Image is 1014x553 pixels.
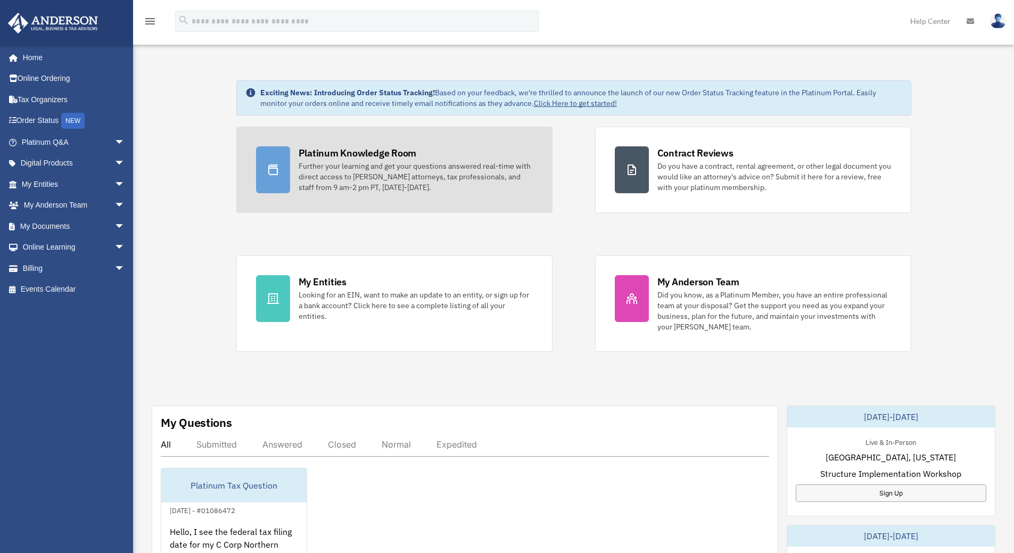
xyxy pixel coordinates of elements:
[7,47,136,68] a: Home
[7,110,141,132] a: Order StatusNEW
[7,174,141,195] a: My Entitiesarrow_drop_down
[7,153,141,174] a: Digital Productsarrow_drop_down
[114,237,136,259] span: arrow_drop_down
[7,68,141,89] a: Online Ordering
[990,13,1006,29] img: User Pic
[114,131,136,153] span: arrow_drop_down
[161,504,244,515] div: [DATE] - #01086472
[328,439,356,450] div: Closed
[595,127,911,213] a: Contract Reviews Do you have a contract, rental agreement, or other legal document you would like...
[260,88,435,97] strong: Exciting News: Introducing Order Status Tracking!
[7,195,141,216] a: My Anderson Teamarrow_drop_down
[657,275,739,288] div: My Anderson Team
[7,216,141,237] a: My Documentsarrow_drop_down
[178,14,189,26] i: search
[595,255,911,352] a: My Anderson Team Did you know, as a Platinum Member, you have an entire professional team at your...
[114,153,136,175] span: arrow_drop_down
[820,467,961,480] span: Structure Implementation Workshop
[114,195,136,217] span: arrow_drop_down
[7,89,141,110] a: Tax Organizers
[382,439,411,450] div: Normal
[796,484,986,502] a: Sign Up
[787,525,995,547] div: [DATE]-[DATE]
[260,87,902,109] div: Based on your feedback, we're thrilled to announce the launch of our new Order Status Tracking fe...
[436,439,477,450] div: Expedited
[299,161,533,193] div: Further your learning and get your questions answered real-time with direct access to [PERSON_NAM...
[7,279,141,300] a: Events Calendar
[534,98,617,108] a: Click Here to get started!
[7,237,141,258] a: Online Learningarrow_drop_down
[299,275,347,288] div: My Entities
[787,406,995,427] div: [DATE]-[DATE]
[826,451,956,464] span: [GEOGRAPHIC_DATA], [US_STATE]
[299,290,533,321] div: Looking for an EIN, want to make an update to an entity, or sign up for a bank account? Click her...
[236,255,553,352] a: My Entities Looking for an EIN, want to make an update to an entity, or sign up for a bank accoun...
[161,439,171,450] div: All
[196,439,237,450] div: Submitted
[7,131,141,153] a: Platinum Q&Aarrow_drop_down
[657,161,892,193] div: Do you have a contract, rental agreement, or other legal document you would like an attorney's ad...
[299,146,417,160] div: Platinum Knowledge Room
[114,216,136,237] span: arrow_drop_down
[144,19,156,28] a: menu
[857,436,925,447] div: Live & In-Person
[161,468,307,502] div: Platinum Tax Question
[236,127,553,213] a: Platinum Knowledge Room Further your learning and get your questions answered real-time with dire...
[5,13,101,34] img: Anderson Advisors Platinum Portal
[7,258,141,279] a: Billingarrow_drop_down
[657,146,733,160] div: Contract Reviews
[657,290,892,332] div: Did you know, as a Platinum Member, you have an entire professional team at your disposal? Get th...
[114,174,136,195] span: arrow_drop_down
[114,258,136,279] span: arrow_drop_down
[262,439,302,450] div: Answered
[144,15,156,28] i: menu
[161,415,232,431] div: My Questions
[61,113,85,129] div: NEW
